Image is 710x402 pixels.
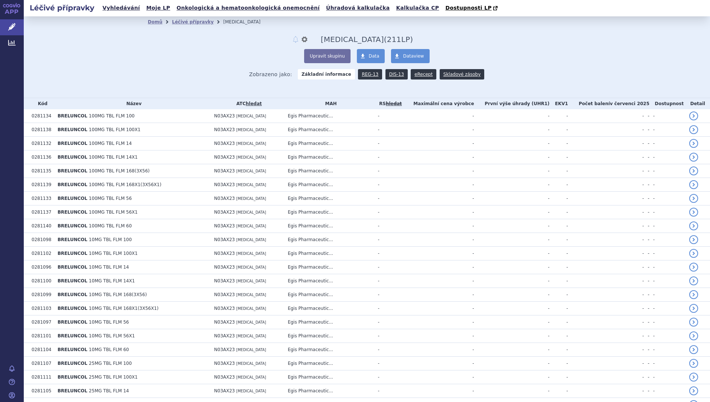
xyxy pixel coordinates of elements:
td: - [644,192,649,205]
td: - [550,109,568,123]
span: Data [369,54,380,59]
th: Detail [685,98,710,109]
td: 0281132 [28,137,54,150]
span: BRELUNCOL [58,265,87,270]
td: - [568,219,644,233]
span: [MEDICAL_DATA] [236,224,266,228]
td: - [550,178,568,192]
td: - [474,343,550,357]
td: - [644,329,649,343]
a: detail [689,221,698,230]
a: Data [357,49,385,63]
th: První výše úhrady (UHR1) [474,98,550,109]
a: Kalkulačka CP [394,3,442,13]
span: N03AX23 [214,320,235,325]
td: - [374,137,403,150]
td: 0281136 [28,150,54,164]
td: - [403,219,474,233]
span: BRELUNCOL [58,196,87,201]
td: - [474,260,550,274]
th: Dostupnost [649,98,685,109]
span: 100MG TBL FLM 56 [89,196,131,201]
span: BRELUNCOL [58,333,87,338]
span: 10MG TBL FLM 168(3X56) [89,292,147,297]
span: [MEDICAL_DATA] [236,197,266,201]
span: [MEDICAL_DATA] [236,169,266,173]
a: Léčivé přípravky [172,19,214,25]
td: - [403,274,474,288]
td: - [474,205,550,219]
a: detail [689,373,698,382]
td: - [649,192,685,205]
td: - [374,150,403,164]
span: BRELUNCOL [58,127,87,132]
td: - [568,260,644,274]
a: Domů [148,19,162,25]
td: - [403,343,474,357]
span: BRELUNCOL [58,113,87,119]
td: - [550,260,568,274]
td: - [649,123,685,137]
td: Egis Pharmaceutic... [284,260,374,274]
td: 0281140 [28,219,54,233]
td: - [649,315,685,329]
td: Egis Pharmaceutic... [284,192,374,205]
td: - [649,288,685,302]
td: - [649,343,685,357]
a: detail [689,125,698,134]
td: - [550,137,568,150]
td: - [649,302,685,315]
td: - [374,260,403,274]
td: Egis Pharmaceutic... [284,329,374,343]
a: DIS-13 [385,69,408,80]
td: - [568,178,644,192]
td: Egis Pharmaceutic... [284,247,374,260]
span: 10MG TBL FLM 14X1 [89,278,135,283]
td: Egis Pharmaceutic... [284,137,374,150]
td: - [568,302,644,315]
td: 0281135 [28,164,54,178]
td: - [474,233,550,247]
span: [MEDICAL_DATA] [236,183,266,187]
span: BRELUNCOL [58,251,87,256]
del: hledat [386,101,402,106]
td: - [374,219,403,233]
td: - [568,192,644,205]
a: REG-13 [358,69,382,80]
td: - [568,137,644,150]
td: - [403,192,474,205]
td: - [374,357,403,370]
button: Upravit skupinu [304,49,350,63]
td: - [374,288,403,302]
td: - [644,343,649,357]
span: BRELUNCOL [58,320,87,325]
td: - [568,315,644,329]
td: - [474,219,550,233]
td: - [644,205,649,219]
td: Egis Pharmaceutic... [284,302,374,315]
span: 100MG TBL FLM 100 [89,113,134,119]
td: - [403,260,474,274]
td: Egis Pharmaceutic... [284,109,374,123]
td: - [474,274,550,288]
td: - [644,288,649,302]
td: - [403,164,474,178]
td: - [649,150,685,164]
td: - [568,288,644,302]
span: [MEDICAL_DATA] [236,320,266,324]
span: BRELUNCOL [58,306,87,311]
td: 0281107 [28,357,54,370]
td: - [644,164,649,178]
td: Egis Pharmaceutic... [284,164,374,178]
td: - [374,233,403,247]
td: 0281101 [28,329,54,343]
span: N03AX23 [214,265,235,270]
td: - [568,233,644,247]
td: - [550,150,568,164]
span: N03AX23 [214,251,235,256]
td: - [403,288,474,302]
td: - [550,219,568,233]
span: [MEDICAL_DATA] [236,307,266,311]
span: [MEDICAL_DATA] [236,210,266,214]
td: 0281138 [28,123,54,137]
